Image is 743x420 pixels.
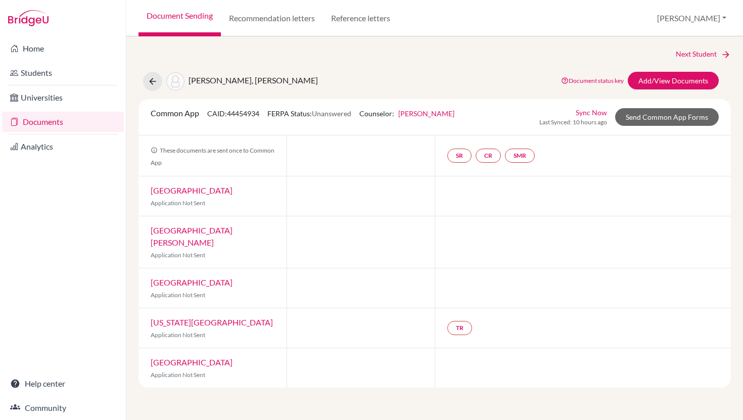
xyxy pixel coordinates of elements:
a: [GEOGRAPHIC_DATA] [151,277,233,287]
img: Bridge-U [8,10,49,26]
span: Application Not Sent [151,199,205,207]
span: Application Not Sent [151,291,205,299]
button: [PERSON_NAME] [653,9,731,28]
a: Home [2,38,124,59]
a: Community [2,398,124,418]
a: [GEOGRAPHIC_DATA][PERSON_NAME] [151,225,233,247]
a: Add/View Documents [628,72,719,89]
span: Application Not Sent [151,331,205,339]
a: Documents [2,112,124,132]
span: FERPA Status: [267,109,351,118]
span: Application Not Sent [151,251,205,259]
a: [US_STATE][GEOGRAPHIC_DATA] [151,317,273,327]
span: Unanswered [312,109,351,118]
a: Next Student [676,49,731,60]
a: Analytics [2,136,124,157]
span: Common App [151,108,199,118]
a: SMR [505,149,535,163]
a: [GEOGRAPHIC_DATA] [151,185,233,195]
span: These documents are sent once to Common App [151,147,274,166]
a: Universities [2,87,124,108]
span: Counselor: [359,109,454,118]
a: [PERSON_NAME] [398,109,454,118]
a: Students [2,63,124,83]
a: Sync Now [576,107,607,118]
span: Last Synced: 10 hours ago [539,118,607,127]
a: [GEOGRAPHIC_DATA] [151,357,233,367]
span: Application Not Sent [151,371,205,379]
span: [PERSON_NAME], [PERSON_NAME] [189,75,318,85]
a: Help center [2,374,124,394]
span: CAID: 44454934 [207,109,259,118]
a: Send Common App Forms [615,108,719,126]
a: SR [447,149,472,163]
a: TR [447,321,472,335]
a: Document status key [561,77,624,84]
a: CR [476,149,501,163]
